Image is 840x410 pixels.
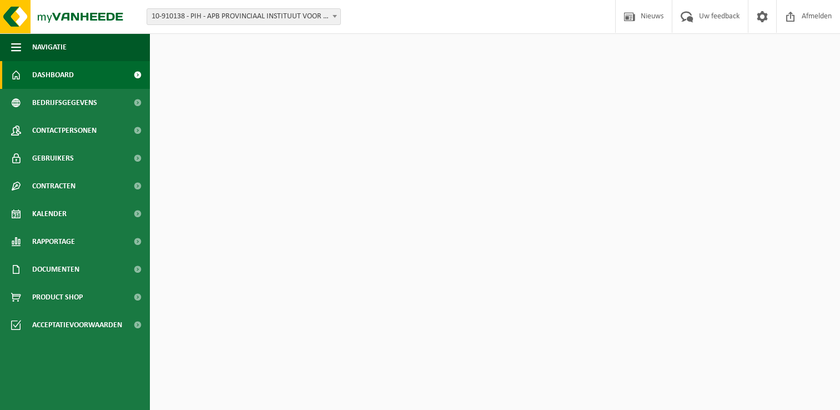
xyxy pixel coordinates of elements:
span: Acceptatievoorwaarden [32,311,122,339]
span: Product Shop [32,283,83,311]
span: Rapportage [32,228,75,256]
span: Documenten [32,256,79,283]
span: Kalender [32,200,67,228]
span: Contactpersonen [32,117,97,144]
span: 10-910138 - PIH - APB PROVINCIAAL INSTITUUT VOOR HYGIENE - ANTWERPEN [147,8,341,25]
span: 10-910138 - PIH - APB PROVINCIAAL INSTITUUT VOOR HYGIENE - ANTWERPEN [147,9,340,24]
span: Dashboard [32,61,74,89]
span: Contracten [32,172,76,200]
span: Navigatie [32,33,67,61]
span: Bedrijfsgegevens [32,89,97,117]
span: Gebruikers [32,144,74,172]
